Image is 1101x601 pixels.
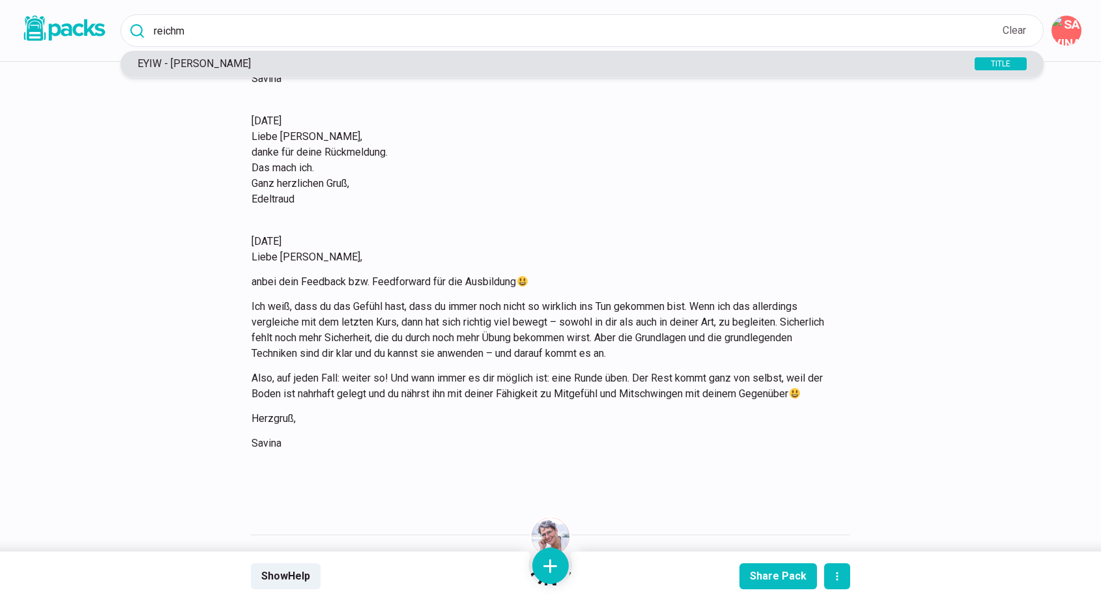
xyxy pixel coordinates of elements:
a: Packs logo [20,13,107,48]
p: Herzgruß, [251,411,834,426]
p: anbei dein Feedback bzw. Feedforward für die Ausbildung [251,274,834,290]
p: [DATE] Liebe [PERSON_NAME], [251,234,834,265]
button: Share Pack [739,563,817,589]
div: Share Pack [750,570,807,582]
button: actions [824,563,850,589]
button: Clear [1001,18,1027,44]
img: Packs logo [20,13,107,44]
img: 😃 [790,388,800,398]
p: [DATE] Liebe [PERSON_NAME], danke für deine Rückmeldung. Das mach ich. Ganz herzlichen Gruß, Edel... [251,113,834,207]
img: Savina Tilmann [532,518,569,555]
p: Also, auf jeden Fall: weiter so! Und wann immer es dir möglich ist: eine Runde üben. Der Rest kom... [251,370,834,402]
p: Savina [251,436,834,451]
img: 😃 [517,276,528,287]
button: EYIW - [PERSON_NAME]TITLE [121,51,1044,77]
button: ShowHelp [251,563,321,589]
p: Ich weiß, dass du das Gefühl hast, dass du immer noch nicht so wirklich ins Tun gekommen bist. We... [251,299,834,361]
input: Search all packs [121,14,1044,47]
div: TITLE [975,57,1027,70]
p: EYIW - [PERSON_NAME] [131,57,932,70]
button: Savina Tilmann [1051,16,1081,46]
